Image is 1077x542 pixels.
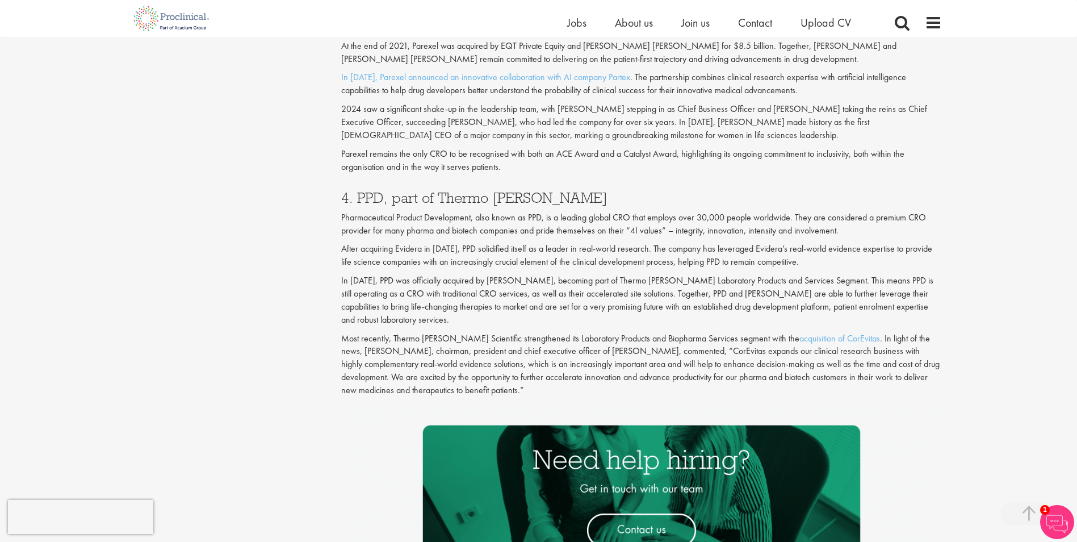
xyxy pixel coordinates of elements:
p: . The partnership combines clinical research expertise with artificial intelligence capabilities ... [341,71,942,97]
a: Contact [738,15,772,30]
p: 2024 saw a significant shake-up in the leadership team, with [PERSON_NAME] stepping in as Chief B... [341,103,942,142]
img: Chatbot [1040,505,1074,539]
h3: 4. PPD, part of Thermo [PERSON_NAME] [341,190,942,205]
a: Jobs [567,15,586,30]
p: At the end of 2021, Parexel was acquired by EQT Private Equity and [PERSON_NAME] [PERSON_NAME] fo... [341,40,942,66]
p: Pharmaceutical Product Development, also known as PPD, is a leading global CRO that employs over ... [341,211,942,237]
iframe: reCAPTCHA [8,500,153,534]
p: After acquiring Evidera in [DATE], PPD solidified itself as a leader in real-world research. The ... [341,243,942,269]
a: In [DATE], Parexel announced an innovative collaboration with AI company Partex [341,71,630,83]
a: About us [615,15,653,30]
p: Parexel remains the only CRO to be recognised with both an ACE Award and a Catalyst Award, highli... [341,148,942,174]
a: acquisition of CorEvitas [799,332,880,344]
p: In [DATE], PPD was officially acquired by [PERSON_NAME], becoming part of Thermo [PERSON_NAME] La... [341,274,942,326]
a: Join us [681,15,710,30]
p: Most recently, Thermo [PERSON_NAME] Scientific strengthened its Laboratory Products and Biopharma... [341,332,942,397]
a: Upload CV [801,15,851,30]
span: 1 [1040,505,1050,515]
